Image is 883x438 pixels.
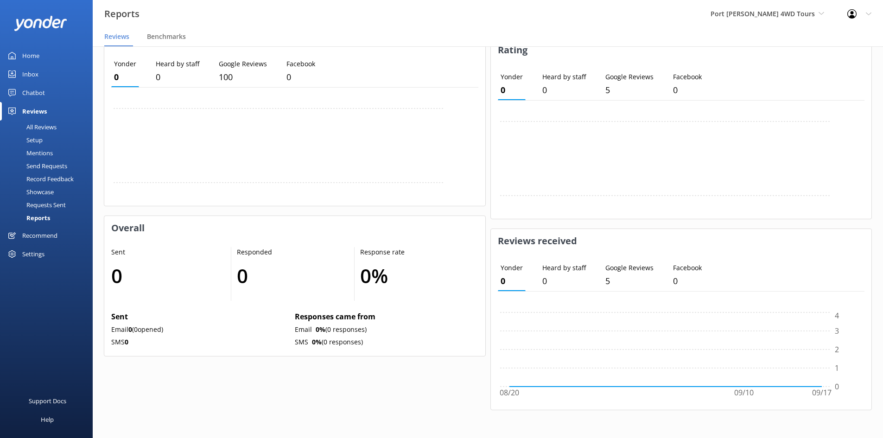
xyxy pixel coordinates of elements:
[237,260,345,291] h1: 0
[6,159,93,172] a: Send Requests
[104,6,140,21] h3: Reports
[111,311,291,323] p: Sent
[711,9,815,18] span: Port [PERSON_NAME] 4WD Tours
[6,133,93,146] a: Setup
[312,337,322,346] b: 0 %
[6,211,50,224] div: Reports
[312,337,363,347] p: (0 responses)
[835,381,839,392] tspan: 0
[501,274,523,288] p: 0
[501,72,523,82] p: Yonder
[501,263,523,273] p: Yonder
[237,247,345,257] p: Responded
[6,133,43,146] div: Setup
[605,83,654,97] p: 5
[6,159,67,172] div: Send Requests
[673,263,702,273] p: Facebook
[6,185,54,198] div: Showcase
[41,410,54,429] div: Help
[219,59,267,69] p: Google Reviews
[542,274,586,288] p: 0
[542,263,586,273] p: Heard by staff
[6,198,66,211] div: Requests Sent
[6,146,93,159] a: Mentions
[835,311,839,321] tspan: 4
[295,337,308,347] p: SMS
[6,198,93,211] a: Requests Sent
[491,38,872,62] h3: Rating
[316,325,325,334] b: 0 %
[22,83,45,102] div: Chatbot
[6,172,93,185] a: Record Feedback
[111,260,222,291] h1: 0
[6,121,57,133] div: All Reviews
[500,388,519,398] tspan: 08/20
[29,392,66,410] div: Support Docs
[111,337,291,347] p: SMS
[835,363,839,373] tspan: 1
[6,146,53,159] div: Mentions
[491,229,872,253] h3: Reviews received
[812,388,832,398] tspan: 09/17
[286,70,315,84] p: 0
[147,32,186,41] span: Benchmarks
[219,70,267,84] p: 100
[286,59,315,69] p: Facebook
[104,32,129,41] span: Reviews
[6,211,93,224] a: Reports
[22,245,44,263] div: Settings
[22,226,57,245] div: Recommend
[501,83,523,97] p: 0
[114,70,136,84] p: 0
[673,83,702,97] p: 0
[734,388,753,398] tspan: 09/10
[605,274,654,288] p: 5
[295,324,312,335] p: Email
[673,72,702,82] p: Facebook
[156,70,199,84] p: 0
[673,274,702,288] p: 0
[360,260,469,291] h1: 0 %
[22,102,47,121] div: Reviews
[542,83,586,97] p: 0
[605,263,654,273] p: Google Reviews
[111,247,222,257] p: Sent
[22,46,39,65] div: Home
[128,325,132,334] b: 0
[114,59,136,69] p: Yonder
[360,247,469,257] p: Response rate
[6,121,93,133] a: All Reviews
[835,326,839,336] tspan: 3
[6,172,74,185] div: Record Feedback
[125,337,128,346] b: 0
[316,324,367,335] p: (0 responses)
[22,65,38,83] div: Inbox
[104,216,485,240] h3: Overall
[111,324,291,335] p: Email ( 0 opened)
[605,72,654,82] p: Google Reviews
[835,344,839,355] tspan: 2
[14,16,67,31] img: yonder-white-logo.png
[6,185,93,198] a: Showcase
[156,59,199,69] p: Heard by staff
[542,72,586,82] p: Heard by staff
[295,311,475,323] p: Responses came from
